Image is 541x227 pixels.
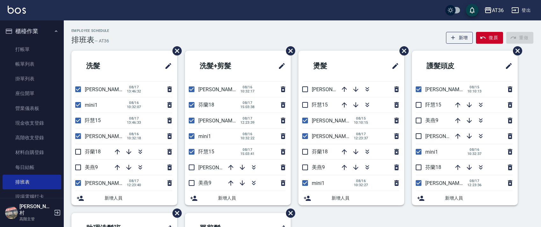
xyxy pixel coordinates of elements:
[3,101,61,116] a: 營業儀表板
[466,4,479,17] button: save
[240,132,255,136] span: 08/16
[492,6,504,14] div: AT36
[3,160,61,175] a: 每日結帳
[501,58,513,74] span: 修改班表的標題
[198,86,242,92] span: [PERSON_NAME]16
[161,58,172,74] span: 修改班表的標題
[218,195,286,201] span: 新增人員
[312,118,356,124] span: [PERSON_NAME]16
[71,29,109,33] h2: Employee Schedule
[467,89,482,93] span: 10:10:13
[354,121,368,125] span: 10:10:15
[127,101,141,105] span: 08/16
[240,85,255,89] span: 08/16
[3,57,61,71] a: 帳單列表
[354,179,368,183] span: 08/16
[354,183,368,187] span: 10:32:27
[127,132,141,136] span: 08/16
[281,204,296,223] span: 刪除班表
[198,165,239,171] span: [PERSON_NAME]6
[467,179,482,183] span: 08/17
[85,117,101,123] span: 阡慧15
[467,152,482,156] span: 10:32:37
[388,58,399,74] span: 修改班表的標題
[482,4,506,17] button: AT36
[312,133,356,139] span: [PERSON_NAME]11
[509,4,533,16] button: 登出
[198,180,211,186] span: 美燕9
[312,149,328,155] span: 芬蘭18
[3,86,61,101] a: 座位開單
[425,117,438,123] span: 美燕9
[85,133,129,139] span: [PERSON_NAME]16
[127,183,141,187] span: 12:23:40
[354,116,368,121] span: 08/15
[281,41,296,60] span: 刪除班表
[85,164,98,170] span: 美燕9
[71,35,94,44] h3: 排班表
[168,204,183,223] span: 刪除班表
[168,41,183,60] span: 刪除班表
[240,148,255,152] span: 08/17
[354,132,368,136] span: 08/17
[395,41,410,60] span: 刪除班表
[127,105,141,109] span: 10:32:07
[198,149,214,155] span: 阡慧15
[71,191,177,205] div: 新增人員
[240,89,255,93] span: 10:32:17
[240,136,255,140] span: 10:32:22
[198,118,242,124] span: [PERSON_NAME]11
[3,42,61,57] a: 打帳單
[425,102,441,108] span: 阡慧15
[240,152,255,156] span: 15:03:41
[94,38,109,44] h6: — AT36
[476,32,503,44] button: 復原
[312,164,325,170] span: 美燕9
[190,55,257,77] h2: 洗髮+剪髮
[3,145,61,160] a: 材料自購登錄
[3,189,61,204] a: 現場電腦打卡
[127,116,141,121] span: 08/17
[127,121,141,125] span: 13:46:33
[3,23,61,40] button: 櫃檯作業
[19,203,52,216] h5: [PERSON_NAME]村
[85,149,101,155] span: 芬蘭18
[446,32,473,44] button: 新增
[425,180,469,186] span: [PERSON_NAME]11
[3,175,61,189] a: 排班表
[312,180,325,186] span: mini1
[77,55,135,77] h2: 洗髮
[85,86,126,92] span: [PERSON_NAME]6
[240,121,255,125] span: 12:23:39
[425,86,469,92] span: [PERSON_NAME]16
[198,102,214,108] span: 芬蘭18
[298,191,404,205] div: 新增人員
[312,86,353,92] span: [PERSON_NAME]6
[127,89,141,93] span: 13:46:32
[5,206,18,219] img: Person
[467,85,482,89] span: 08/15
[354,136,368,140] span: 12:23:37
[467,148,482,152] span: 08/16
[3,130,61,145] a: 高階收支登錄
[425,164,441,170] span: 芬蘭18
[417,55,483,77] h2: 護髮頭皮
[185,191,291,205] div: 新增人員
[19,216,52,222] p: 高階主管
[85,180,129,186] span: [PERSON_NAME]11
[240,101,255,105] span: 08/17
[85,102,98,108] span: mini1
[412,191,518,205] div: 新增人員
[312,102,328,108] span: 阡慧15
[3,116,61,130] a: 現金收支登錄
[127,179,141,183] span: 08/17
[467,183,482,187] span: 12:23:36
[127,85,141,89] span: 08/17
[274,58,286,74] span: 修改班表的標題
[425,133,466,139] span: [PERSON_NAME]6
[198,133,211,139] span: mini1
[445,195,513,201] span: 新增人員
[127,136,141,140] span: 10:32:18
[240,116,255,121] span: 08/17
[3,71,61,86] a: 掛單列表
